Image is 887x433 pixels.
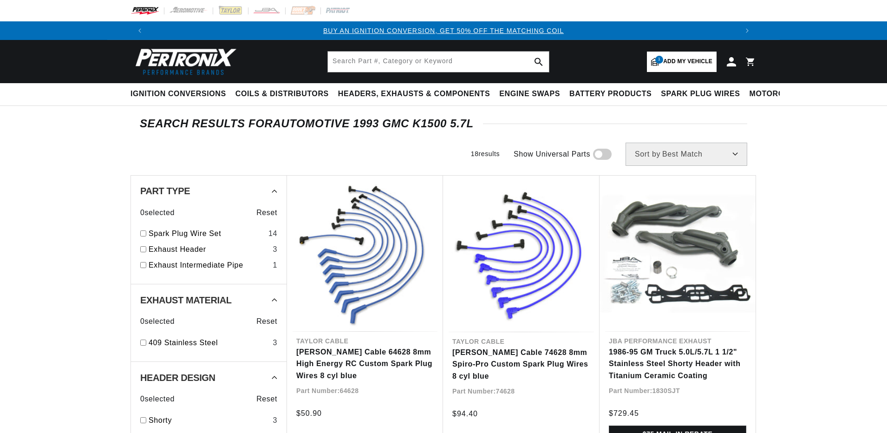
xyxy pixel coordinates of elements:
div: SEARCH RESULTS FOR Automotive 1993 GMC K1500 5.7L [140,119,747,128]
span: Sort by [635,151,660,158]
span: Engine Swaps [499,89,560,99]
summary: Spark Plug Wires [656,83,744,105]
span: 0 selected [140,207,175,219]
span: Exhaust Material [140,295,232,305]
div: 3 [273,337,277,349]
span: 18 results [471,150,500,157]
button: Translation missing: en.sections.announcements.previous_announcement [130,21,149,40]
a: Exhaust Intermediate Pipe [149,259,269,271]
span: Show Universal Parts [514,148,590,160]
span: Reset [256,315,277,328]
img: Pertronix [130,46,237,78]
span: 1 [655,56,663,64]
span: Battery Products [569,89,652,99]
a: 1986-95 GM Truck 5.0L/5.7L 1 1/2" Stainless Steel Shorty Header with Titanium Ceramic Coating [609,346,746,382]
a: Shorty [149,414,269,426]
span: Reset [256,393,277,405]
span: Part Type [140,186,190,196]
span: Motorcycle [750,89,805,99]
span: Headers, Exhausts & Components [338,89,490,99]
div: 3 [273,414,277,426]
span: Coils & Distributors [235,89,329,99]
button: search button [528,52,549,72]
a: 1Add my vehicle [647,52,717,72]
div: 1 of 3 [149,26,738,36]
summary: Battery Products [565,83,656,105]
span: 0 selected [140,393,175,405]
div: 3 [273,243,277,256]
a: [PERSON_NAME] Cable 64628 8mm High Energy RC Custom Spark Plug Wires 8 cyl blue [296,346,434,382]
div: Announcement [149,26,738,36]
a: [PERSON_NAME] Cable 74628 8mm Spiro-Pro Custom Spark Plug Wires 8 cyl blue [452,347,590,382]
a: BUY AN IGNITION CONVERSION, GET 50% OFF THE MATCHING COIL [323,27,564,34]
summary: Motorcycle [745,83,809,105]
span: Add my vehicle [663,57,712,66]
a: Exhaust Header [149,243,269,256]
input: Search Part #, Category or Keyword [328,52,549,72]
span: 0 selected [140,315,175,328]
a: Spark Plug Wire Set [149,228,265,240]
span: Reset [256,207,277,219]
span: Spark Plug Wires [661,89,740,99]
select: Sort by [626,143,747,166]
div: 14 [268,228,277,240]
summary: Engine Swaps [495,83,565,105]
summary: Ignition Conversions [130,83,231,105]
button: Translation missing: en.sections.announcements.next_announcement [738,21,757,40]
a: 409 Stainless Steel [149,337,269,349]
slideshow-component: Translation missing: en.sections.announcements.announcement_bar [107,21,780,40]
span: Header Design [140,373,215,382]
summary: Coils & Distributors [231,83,333,105]
div: 1 [273,259,277,271]
summary: Headers, Exhausts & Components [333,83,495,105]
span: Ignition Conversions [130,89,226,99]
